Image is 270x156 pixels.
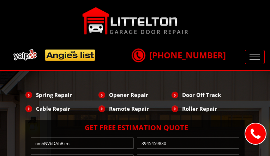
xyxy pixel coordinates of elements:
input: Phone [137,138,240,149]
input: Name [31,138,133,149]
li: Spring Repair [25,89,98,101]
li: Cable Repair [25,103,98,115]
li: Opener Repair [98,89,172,101]
li: Roller Repair [172,103,245,115]
li: Remote Repair [98,103,172,115]
h2: Get Free Estimation Quote [29,123,241,132]
li: Door Off Track [172,89,245,101]
img: call.png [130,46,147,64]
button: Toggle navigation [245,50,265,64]
img: add.png [11,46,98,64]
a: [PHONE_NUMBER] [132,49,226,61]
img: Littelton.png [82,7,188,35]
